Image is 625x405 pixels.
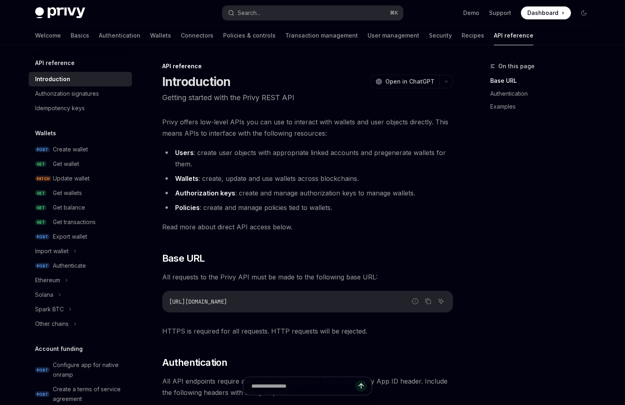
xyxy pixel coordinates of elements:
[35,190,46,196] span: GET
[53,261,86,271] div: Authenticate
[162,92,453,103] p: Getting started with the Privy REST API
[35,205,46,211] span: GET
[35,263,50,269] span: POST
[222,6,403,20] button: Search...⌘K
[162,252,205,265] span: Base URL
[429,26,452,45] a: Security
[29,229,132,244] a: POSTExport wallet
[53,159,79,169] div: Get wallet
[35,128,56,138] h5: Wallets
[35,275,60,285] div: Ethereum
[53,217,96,227] div: Get transactions
[53,203,85,212] div: Get balance
[162,74,231,89] h1: Introduction
[35,89,99,99] div: Authorization signatures
[29,317,132,331] button: Other chains
[175,204,200,212] strong: Policies
[385,78,435,86] span: Open in ChatGPT
[521,6,571,19] a: Dashboard
[162,173,453,184] li: : create, update and use wallets across blockchains.
[150,26,171,45] a: Wallets
[181,26,213,45] a: Connectors
[251,377,355,395] input: Ask a question...
[53,174,90,183] div: Update wallet
[162,221,453,233] span: Read more about direct API access below.
[35,344,83,354] h5: Account funding
[410,296,420,306] button: Report incorrect code
[162,356,228,369] span: Authentication
[169,298,227,305] span: [URL][DOMAIN_NAME]
[35,147,50,153] span: POST
[29,287,132,302] button: Solana
[462,26,484,45] a: Recipes
[35,391,50,397] span: POST
[463,9,479,17] a: Demo
[29,157,132,171] a: GETGet wallet
[162,116,453,139] span: Privy offers low-level APIs you can use to interact with wallets and user objects directly. This ...
[390,10,398,16] span: ⌘ K
[29,142,132,157] a: POSTCreate wallet
[35,290,53,300] div: Solana
[494,26,533,45] a: API reference
[162,325,453,337] span: HTTPS is required for all requests. HTTP requests will be rejected.
[162,147,453,170] li: : create user objects with appropriate linked accounts and pregenerate wallets for them.
[489,9,511,17] a: Support
[527,9,558,17] span: Dashboard
[35,161,46,167] span: GET
[29,86,132,101] a: Authorization signatures
[490,74,597,87] a: Base URL
[53,360,127,380] div: Configure app for native onramp
[368,26,419,45] a: User management
[29,244,132,258] button: Import wallet
[29,215,132,229] a: GETGet transactions
[498,61,535,71] span: On this page
[436,296,446,306] button: Ask AI
[53,145,88,154] div: Create wallet
[175,189,235,197] strong: Authorization keys
[29,72,132,86] a: Introduction
[29,358,132,382] a: POSTConfigure app for native onramp
[29,186,132,200] a: GETGet wallets
[53,232,87,241] div: Export wallet
[29,171,132,186] a: PATCHUpdate wallet
[35,304,64,314] div: Spark BTC
[162,62,453,70] div: API reference
[370,75,439,88] button: Open in ChatGPT
[35,7,85,19] img: dark logo
[162,271,453,283] span: All requests to the Privy API must be made to the following base URL:
[29,302,132,317] button: Spark BTC
[223,26,276,45] a: Policies & controls
[35,319,69,329] div: Other chains
[35,103,85,113] div: Idempotency keys
[35,26,61,45] a: Welcome
[35,58,75,68] h5: API reference
[175,174,199,183] strong: Wallets
[35,246,69,256] div: Import wallet
[53,384,127,404] div: Create a terms of service agreement
[162,187,453,199] li: : create and manage authorization keys to manage wallets.
[35,74,70,84] div: Introduction
[71,26,89,45] a: Basics
[29,273,132,287] button: Ethereum
[355,380,367,392] button: Send message
[577,6,590,19] button: Toggle dark mode
[99,26,140,45] a: Authentication
[35,176,51,182] span: PATCH
[35,219,46,225] span: GET
[490,87,597,100] a: Authentication
[490,100,597,113] a: Examples
[162,202,453,213] li: : create and manage policies tied to wallets.
[285,26,358,45] a: Transaction management
[35,234,50,240] span: POST
[53,188,82,198] div: Get wallets
[423,296,433,306] button: Copy the contents from the code block
[238,8,260,18] div: Search...
[29,101,132,115] a: Idempotency keys
[175,149,194,157] strong: Users
[29,258,132,273] a: POSTAuthenticate
[35,367,50,373] span: POST
[29,200,132,215] a: GETGet balance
